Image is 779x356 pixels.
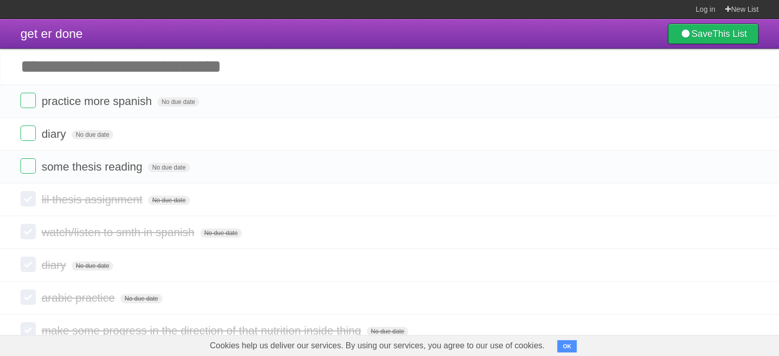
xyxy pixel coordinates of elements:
[41,259,69,271] span: diary
[148,196,190,205] span: No due date
[20,125,36,141] label: Done
[41,324,364,337] span: make some progress in the direction of that nutrition inside thing
[712,29,747,39] b: This List
[20,27,82,40] span: get er done
[41,160,145,173] span: some thesis reading
[200,336,555,356] span: Cookies help us deliver our services. By using our services, you agree to our use of cookies.
[20,224,36,239] label: Done
[20,158,36,174] label: Done
[367,327,408,336] span: No due date
[72,130,113,139] span: No due date
[120,294,162,303] span: No due date
[20,289,36,305] label: Done
[20,93,36,108] label: Done
[157,97,199,107] span: No due date
[41,226,197,239] span: watch/listen to smth in spanish
[200,228,242,238] span: No due date
[20,191,36,206] label: Done
[148,163,190,172] span: No due date
[20,322,36,338] label: Done
[557,340,577,352] button: OK
[668,24,759,44] a: SaveThis List
[72,261,113,270] span: No due date
[41,128,69,140] span: diary
[20,257,36,272] label: Done
[41,193,145,206] span: lil thesis assignment
[41,95,154,108] span: practice more spanish
[41,291,117,304] span: arabic practice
